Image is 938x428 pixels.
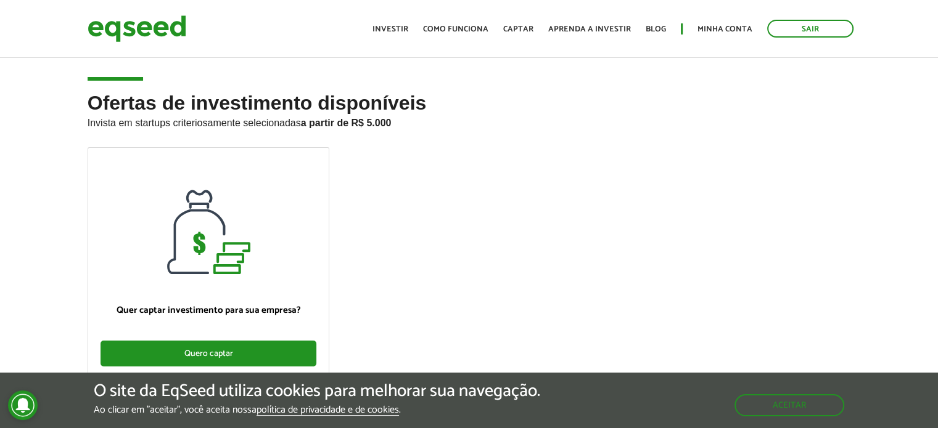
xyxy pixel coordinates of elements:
[646,25,666,33] a: Blog
[423,25,488,33] a: Como funciona
[94,382,540,401] h5: O site da EqSeed utiliza cookies para melhorar sua navegação.
[257,405,399,416] a: política de privacidade e de cookies
[88,92,851,147] h2: Ofertas de investimento disponíveis
[88,114,851,129] p: Invista em startups criteriosamente selecionadas
[734,394,844,416] button: Aceitar
[372,25,408,33] a: Investir
[88,12,186,45] img: EqSeed
[101,341,317,366] div: Quero captar
[101,305,317,316] p: Quer captar investimento para sua empresa?
[767,20,854,38] a: Sair
[88,147,330,376] a: Quer captar investimento para sua empresa? Quero captar
[548,25,631,33] a: Aprenda a investir
[503,25,533,33] a: Captar
[301,118,392,128] strong: a partir de R$ 5.000
[94,404,540,416] p: Ao clicar em "aceitar", você aceita nossa .
[697,25,752,33] a: Minha conta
